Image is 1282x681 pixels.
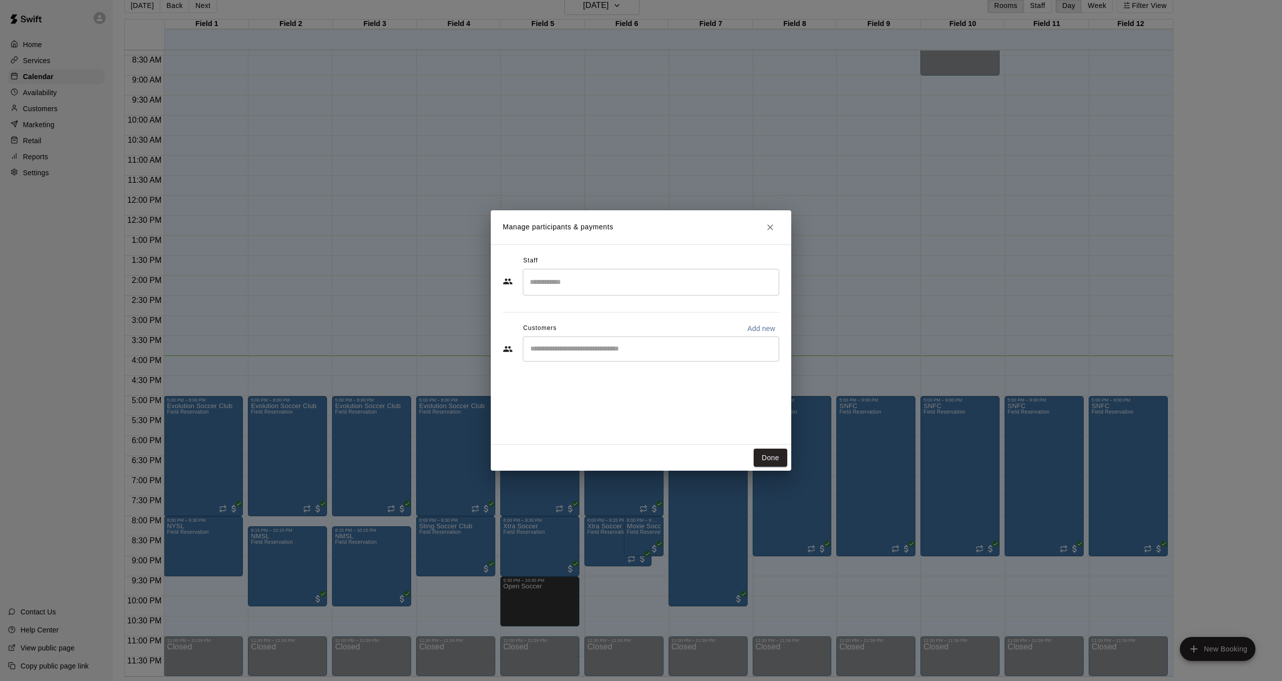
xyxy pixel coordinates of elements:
button: Close [761,218,779,236]
span: Customers [523,320,557,336]
p: Manage participants & payments [503,222,613,232]
button: Done [754,449,787,467]
div: Search staff [523,269,779,295]
p: Add new [747,323,775,333]
span: Staff [523,253,538,269]
svg: Staff [503,276,513,286]
svg: Customers [503,344,513,354]
button: Add new [743,320,779,336]
div: Start typing to search customers... [523,336,779,362]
